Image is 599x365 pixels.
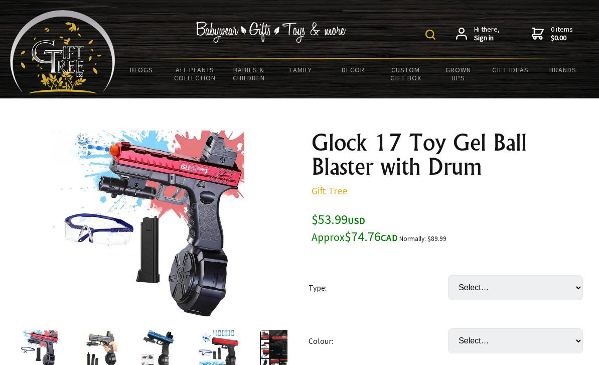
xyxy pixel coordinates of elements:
span: $53.99 $74.76 [312,211,398,245]
a: 0 items$0.00 [532,25,573,43]
small: Normally: $89.99 [399,234,446,243]
span: CAD [381,232,398,244]
a: Gift Ideas [484,59,536,80]
span: USD [348,215,365,226]
a: Brands [537,59,589,80]
a: Decor [327,59,379,80]
a: Hi there,Sign in [456,25,500,43]
span: 0 items [551,25,573,43]
h1: Glock 17 Toy Gel Ball Blaster with Drum [312,131,591,179]
img: Babyware - Gifts - Toys and more... [10,10,115,93]
img: Glock 17 Toy Gel Ball Blaster with Drum [51,131,244,317]
a: Custom Gift Box [380,59,432,88]
img: Babywear - Gifts - Toys & more [195,22,346,43]
a: Grown Ups [432,59,484,88]
strong: Sign in [474,34,500,43]
a: Gift Tree [312,184,347,197]
a: Babies & Children [222,59,274,88]
img: product search [425,30,435,40]
a: All Plants Collection [168,59,222,88]
small: Approx [312,230,345,244]
span: Hi there, [474,25,500,43]
td: Type: [309,261,448,314]
a: Family [275,59,327,80]
strong: $0.00 [551,34,573,43]
a: BLOGS [115,59,168,80]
